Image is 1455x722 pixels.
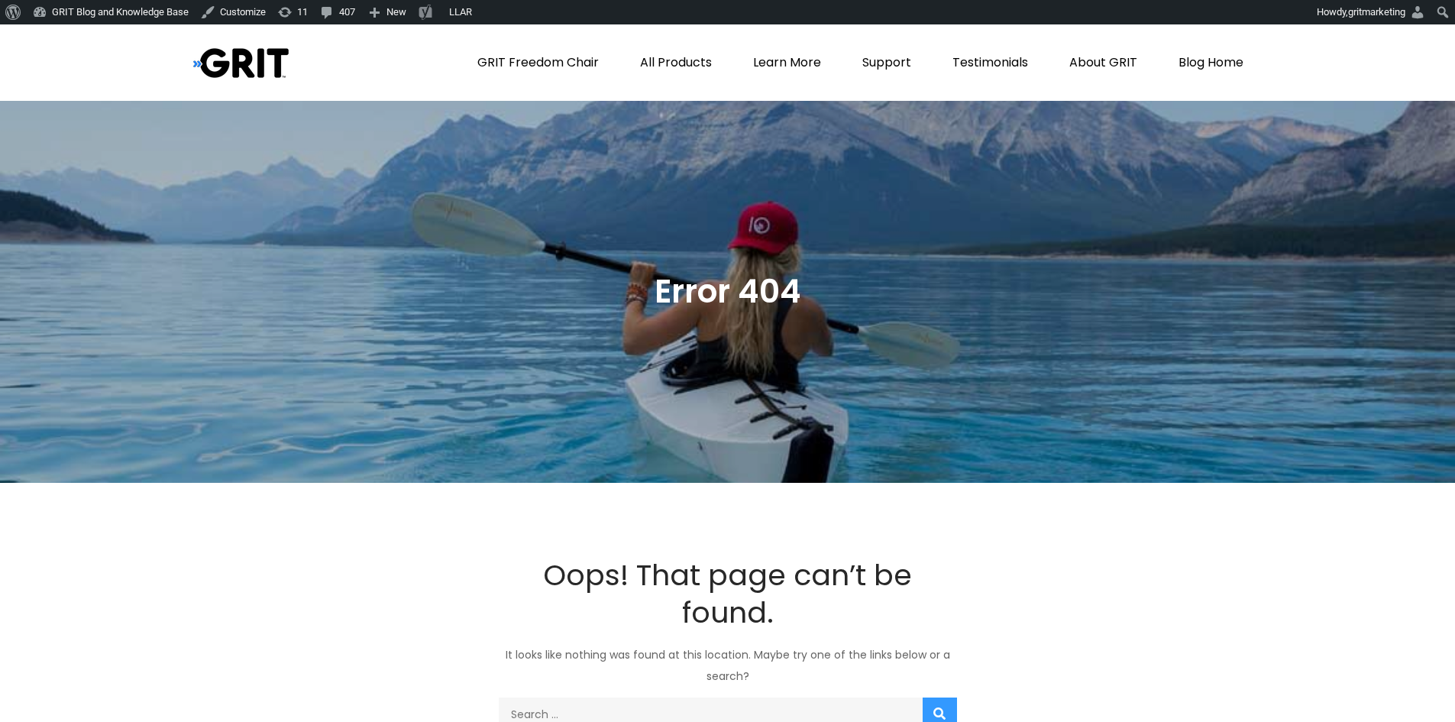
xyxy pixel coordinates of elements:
[621,24,731,101] a: All Products
[1159,24,1263,101] a: Blog Home
[933,24,1047,101] a: Testimonials
[193,47,289,79] img: Grit Blog
[1348,6,1405,18] span: gritmarketing
[843,24,930,101] a: Support
[499,644,957,687] p: It looks like nothing was found at this location. Maybe try one of the links below or a search?
[458,24,1263,101] nav: Primary Menu
[499,556,957,632] h1: Oops! That page can’t be found.
[655,271,801,313] h2: Error 404
[1050,24,1156,101] a: About GRIT
[734,24,840,101] a: Learn More
[458,24,618,101] a: GRIT Freedom Chair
